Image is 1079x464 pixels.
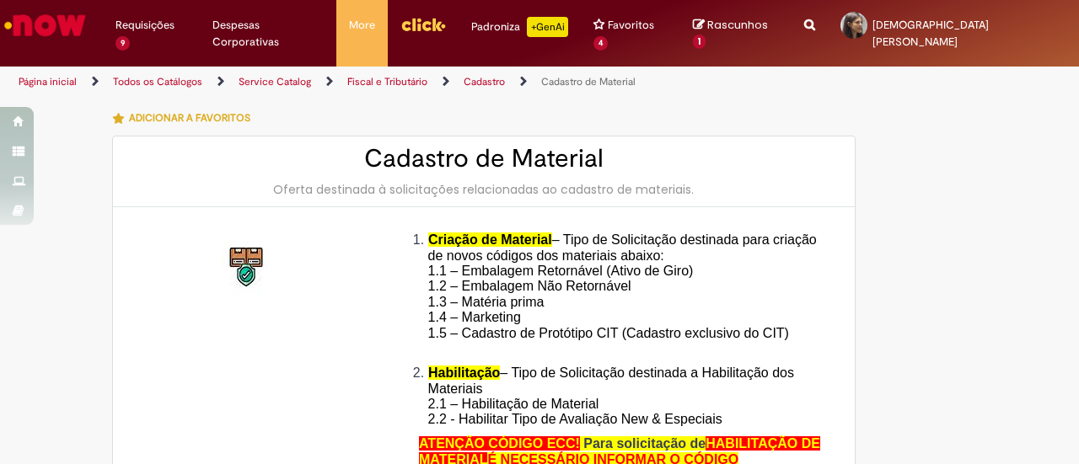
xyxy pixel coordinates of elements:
h2: Cadastro de Material [130,145,838,173]
span: 4 [593,36,608,51]
a: Service Catalog [239,75,311,88]
span: 9 [115,36,130,51]
img: Cadastro de Material [221,241,275,295]
span: ATENÇÃO CÓDIGO ECC! [419,436,580,451]
span: Despesas Corporativas [212,17,324,51]
img: ServiceNow [2,8,89,42]
span: Para solicitação de [583,436,706,451]
p: +GenAi [527,17,568,37]
a: Cadastro [464,75,505,88]
span: [DEMOGRAPHIC_DATA] [PERSON_NAME] [872,18,989,49]
ul: Trilhas de página [13,67,706,98]
img: click_logo_yellow_360x200.png [400,12,446,37]
span: Favoritos [608,17,654,34]
span: 1 [693,35,706,50]
div: Oferta destinada à solicitações relacionadas ao cadastro de materiais. [130,181,838,198]
a: Cadastro de Material [541,75,636,88]
a: Rascunhos [693,18,779,49]
span: – Tipo de Solicitação destinada para criação de novos códigos dos materiais abaixo: 1.1 – Embalag... [428,232,817,355]
a: Página inicial [19,75,77,88]
span: Criação de Material [428,232,552,247]
div: Padroniza [471,17,568,37]
span: – Tipo de Solicitação destinada a Habilitação dos Materiais 2.1 – Habilitação de Material 2.2 - H... [428,365,794,426]
span: Adicionar a Favoritos [129,111,250,125]
a: Todos os Catálogos [113,75,202,88]
span: Habilitação [428,365,500,380]
button: Adicionar a Favoritos [112,100,260,136]
a: Fiscal e Tributário [347,75,427,88]
span: More [349,17,375,34]
span: Rascunhos [707,17,768,33]
span: Requisições [115,17,174,34]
